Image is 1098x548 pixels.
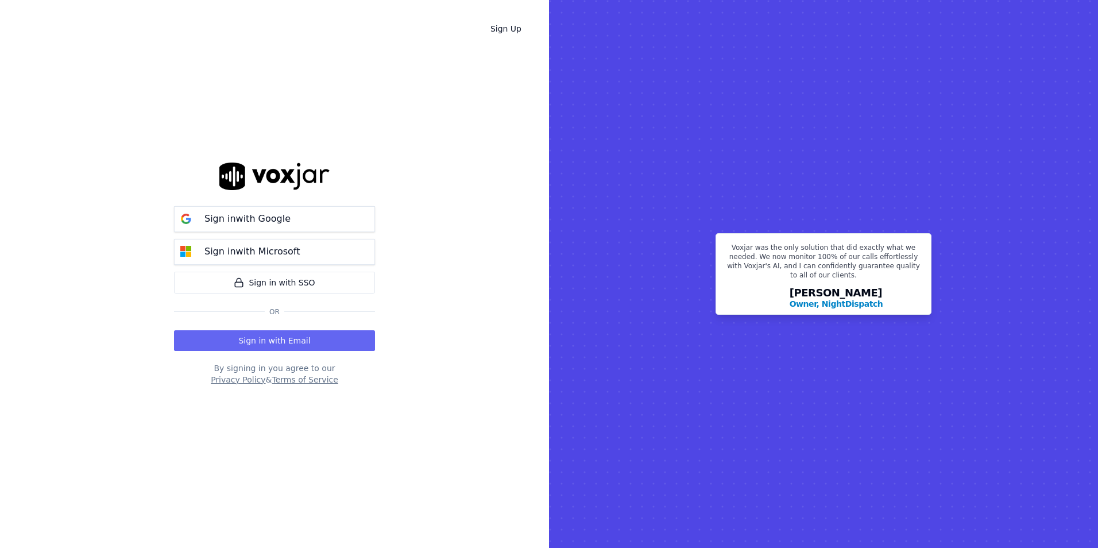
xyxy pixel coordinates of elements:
button: Privacy Policy [211,374,265,385]
p: Sign in with Google [204,212,291,226]
a: Sign Up [481,18,531,39]
p: Owner, NightDispatch [790,298,883,310]
img: google Sign in button [175,207,198,230]
p: Voxjar was the only solution that did exactly what we needed. We now monitor 100% of our calls ef... [723,243,924,284]
button: Sign inwith Google [174,206,375,232]
img: microsoft Sign in button [175,240,198,263]
button: Terms of Service [272,374,338,385]
a: Sign in with SSO [174,272,375,294]
button: Sign in with Email [174,330,375,351]
button: Sign inwith Microsoft [174,239,375,265]
span: Or [265,307,284,317]
div: By signing in you agree to our & [174,362,375,385]
p: Sign in with Microsoft [204,245,300,258]
img: logo [219,163,330,190]
div: [PERSON_NAME] [790,288,883,310]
